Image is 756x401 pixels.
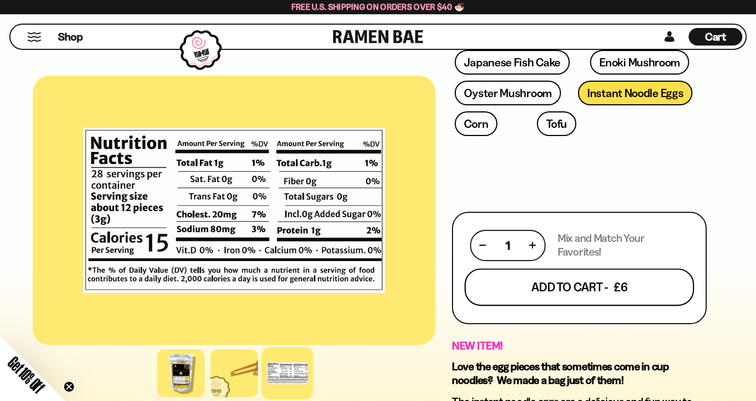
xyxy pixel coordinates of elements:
[537,111,576,136] a: Tofu
[58,30,83,44] span: Shop
[5,353,48,396] span: Get 10% Off
[465,268,694,306] button: Add To Cart - £6
[689,25,742,49] a: Cart
[590,50,689,75] a: Enoki Mushroom
[58,28,83,46] a: Shop
[452,339,502,352] span: NEW ITEM!
[705,30,726,43] span: Cart
[455,81,561,105] a: Oyster Mushroom
[452,360,669,387] strong: Love the egg pieces that sometimes come in cup noodles? We made a bag just of them!
[455,111,497,136] a: Corn
[291,2,465,12] span: Free U.S. Shipping on Orders over $40 🍜
[64,381,75,392] button: Close teaser
[558,231,689,259] p: Mix and Match Your Favorites!
[455,50,570,75] a: Japanese Fish Cake
[27,32,42,42] button: Mobile Menu Trigger
[506,239,510,252] span: 1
